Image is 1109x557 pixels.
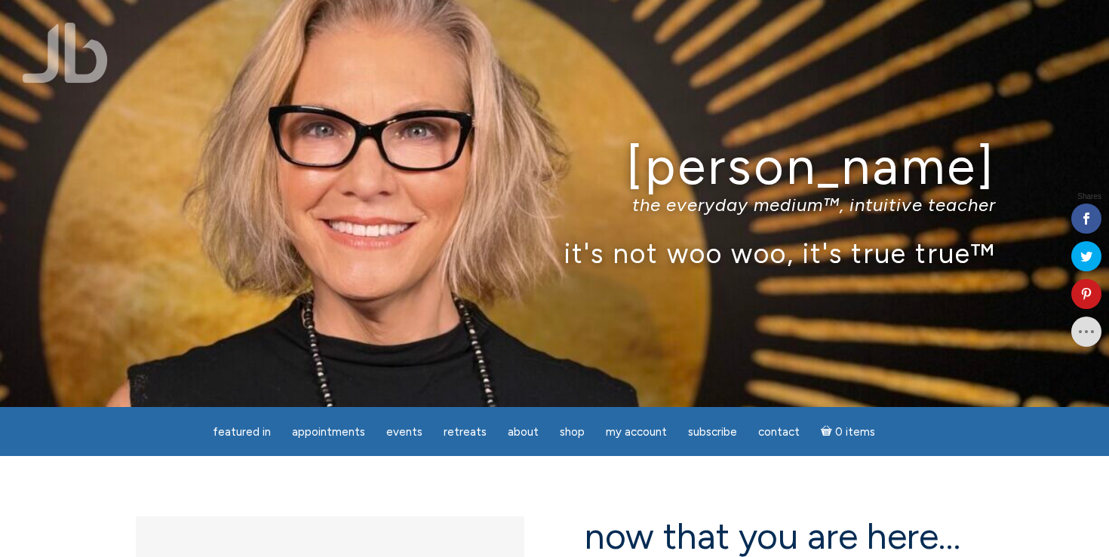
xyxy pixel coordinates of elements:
[213,425,271,439] span: featured in
[204,418,280,447] a: featured in
[688,425,737,439] span: Subscribe
[113,194,996,216] p: the everyday medium™, intuitive teacher
[377,418,432,447] a: Events
[606,425,667,439] span: My Account
[113,138,996,194] h1: [PERSON_NAME]
[23,23,108,83] img: Jamie Butler. The Everyday Medium
[508,425,539,439] span: About
[435,418,496,447] a: Retreats
[499,418,548,447] a: About
[386,425,422,439] span: Events
[1077,193,1101,200] span: Shares
[812,416,884,447] a: Cart0 items
[560,425,585,439] span: Shop
[758,425,800,439] span: Contact
[821,425,835,439] i: Cart
[283,418,374,447] a: Appointments
[551,418,594,447] a: Shop
[444,425,487,439] span: Retreats
[835,427,875,438] span: 0 items
[292,425,365,439] span: Appointments
[585,516,973,556] h2: now that you are here…
[113,237,996,269] p: it's not woo woo, it's true true™
[749,418,809,447] a: Contact
[679,418,746,447] a: Subscribe
[597,418,676,447] a: My Account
